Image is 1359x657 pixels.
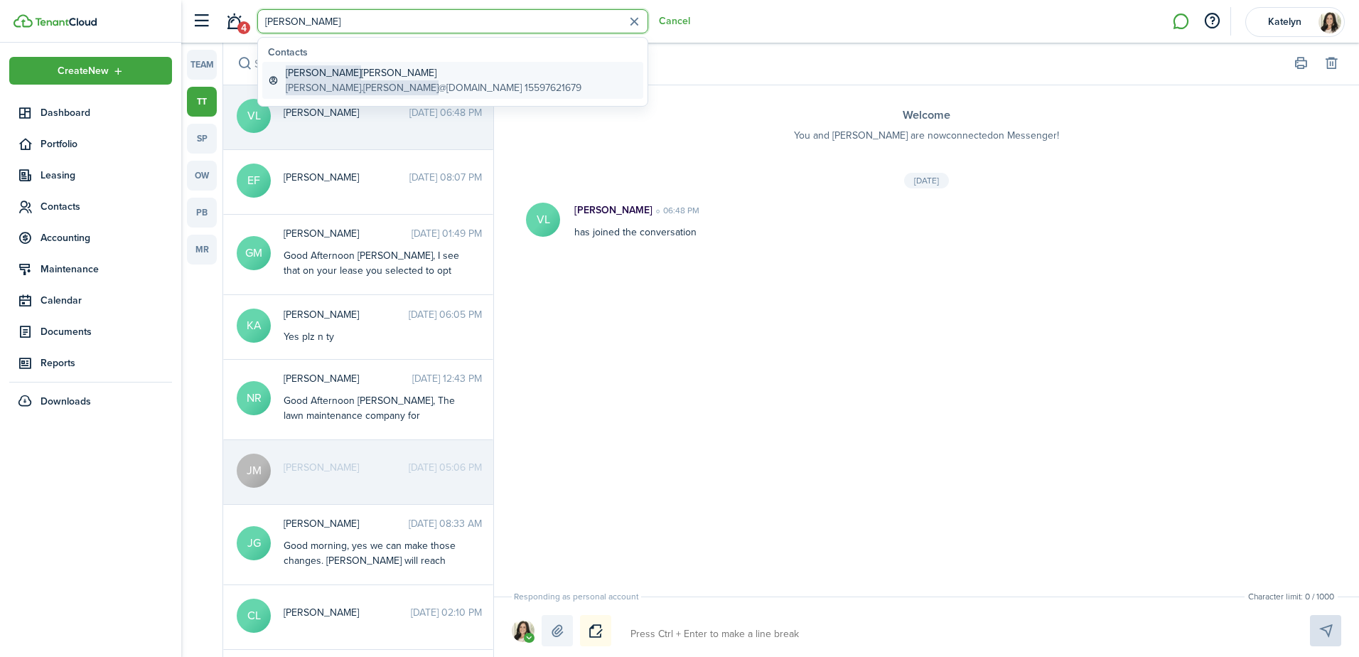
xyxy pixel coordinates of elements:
[284,105,409,120] span: Victoria Lozano
[41,105,172,120] span: Dashboard
[41,262,172,277] span: Maintenance
[188,8,215,35] button: Open sidebar
[237,381,271,415] avatar-text: NR
[41,293,172,308] span: Calendar
[409,307,482,322] time: [DATE] 06:05 PM
[522,128,1331,143] p: You and [PERSON_NAME] are now connected on Messenger!
[284,226,412,241] span: Gilbert Medina
[623,11,645,33] button: Clear search
[9,99,172,127] a: Dashboard
[41,199,172,214] span: Contacts
[237,236,271,270] avatar-text: GM
[286,80,439,95] span: [PERSON_NAME].[PERSON_NAME]
[9,349,172,377] a: Reports
[262,62,643,99] a: [PERSON_NAME][PERSON_NAME][PERSON_NAME].[PERSON_NAME]@[DOMAIN_NAME] 15597621679
[41,324,172,339] span: Documents
[560,203,1185,240] div: has joined the conversation
[35,18,97,26] img: TenantCloud
[574,203,652,218] p: [PERSON_NAME]
[9,57,172,85] button: Open menu
[1245,590,1338,603] small: Character limit: 0 / 1000
[522,107,1331,124] h3: Welcome
[409,105,482,120] time: [DATE] 06:48 PM
[284,605,411,620] span: Caitlin Lowery
[237,99,271,133] avatar-text: VL
[580,615,611,646] button: Notice
[659,16,690,27] button: Cancel
[187,198,217,228] a: pb
[58,66,109,76] span: Create New
[187,124,217,154] a: sp
[409,516,482,531] time: [DATE] 08:33 AM
[237,526,271,560] avatar-text: JG
[284,460,409,475] span: Jose Martins
[237,309,271,343] avatar-text: KA
[41,356,172,370] span: Reports
[41,137,172,151] span: Portfolio
[1291,54,1311,74] button: Print
[284,307,409,322] span: Kristy Aguilera
[512,619,542,646] button: Open menu
[14,14,33,28] img: TenantCloud
[235,54,254,74] button: Search
[257,9,648,33] input: Search for anything...
[1318,11,1341,33] img: Katelyn
[41,394,91,409] span: Downloads
[412,226,482,241] time: [DATE] 01:49 PM
[286,65,581,80] global-search-item-title: [PERSON_NAME]
[512,619,535,642] img: Katelyn Monteiro
[904,173,949,188] div: [DATE]
[284,329,461,344] div: Yes plz n ty
[412,371,482,386] time: [DATE] 12:43 PM
[187,87,217,117] a: tt
[284,393,461,632] div: Good Afternoon [PERSON_NAME], The lawn maintenance company for [PERSON_NAME] has reached out to u...
[409,170,482,185] time: [DATE] 08:07 PM
[409,460,482,475] time: [DATE] 05:06 PM
[512,590,641,603] span: Responding as personal account
[284,371,412,386] span: Nikki Rivera
[237,21,250,34] span: 4
[284,516,409,531] span: Jennifer Gonzales-Lipinski
[223,43,493,85] input: search
[268,45,643,60] global-search-list-title: Contacts
[286,65,361,80] span: [PERSON_NAME]
[237,599,271,633] avatar-text: CL
[187,161,217,191] a: ow
[284,170,409,185] span: Erin Freitas
[284,248,461,487] div: Good Afternoon [PERSON_NAME], I see that on your lease you selected to opt into rental payment re...
[220,4,247,40] a: Notifications
[284,538,461,598] div: Good morning, yes we can make those changes. [PERSON_NAME] will reach out to you [DATE] to walk y...
[411,605,482,620] time: [DATE] 02:10 PM
[1321,54,1341,74] button: Delete
[187,50,217,80] a: team
[1256,17,1313,27] span: Katelyn
[1200,9,1224,33] button: Open resource center
[187,235,217,265] a: mr
[286,80,581,95] global-search-item-description: @[DOMAIN_NAME] 15597621679
[237,454,271,488] avatar-text: JM
[237,164,271,198] avatar-text: EF
[41,230,172,245] span: Accounting
[652,204,699,217] time: 06:48 PM
[41,168,172,183] span: Leasing
[526,203,560,237] avatar-text: VL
